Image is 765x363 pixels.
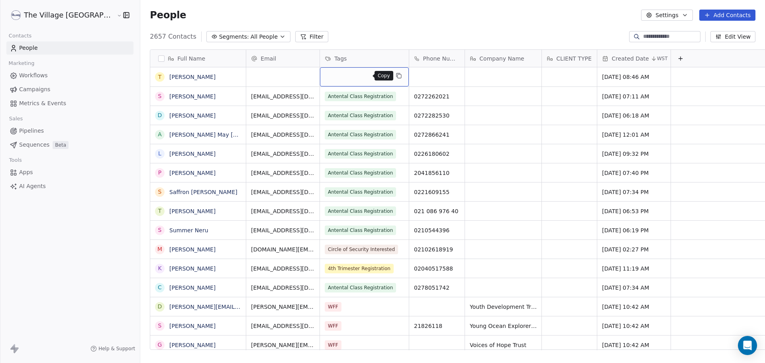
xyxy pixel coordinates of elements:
img: Wordmark%20Circle_small.png [11,10,21,20]
span: Company Name [479,55,524,63]
a: Workflows [6,69,133,82]
a: [PERSON_NAME] [169,74,216,80]
span: [DATE] 07:40 PM [602,169,666,177]
span: Antental Class Registration [325,226,396,235]
span: [DATE] 07:34 AM [602,284,666,292]
span: Antental Class Registration [325,111,396,120]
span: Sales [6,113,26,125]
span: WFF [325,321,341,331]
span: AI Agents [19,182,46,190]
span: [EMAIL_ADDRESS][DOMAIN_NAME] [251,226,315,234]
div: C [158,283,162,292]
a: Metrics & Events [6,97,133,110]
div: Full Name [150,50,246,67]
a: [PERSON_NAME] [169,208,216,214]
span: [DATE] 08:46 AM [602,73,666,81]
span: The Village [GEOGRAPHIC_DATA] [24,10,115,20]
span: Antental Class Registration [325,187,396,197]
span: Antental Class Registration [325,92,396,101]
span: 0272282530 [414,112,460,120]
span: [EMAIL_ADDRESS][DOMAIN_NAME] [251,92,315,100]
span: [DATE] 06:18 AM [602,112,666,120]
span: Segments: [219,33,249,41]
span: People [150,9,186,21]
span: [EMAIL_ADDRESS][DOMAIN_NAME] [251,112,315,120]
div: CLIENT TYPE [542,50,597,67]
span: 0210544396 [414,226,460,234]
a: Pipelines [6,124,133,137]
span: Antental Class Registration [325,168,396,178]
span: Phone Number [423,55,460,63]
span: 2041856110 [414,169,460,177]
span: Antental Class Registration [325,130,396,139]
span: Metrics & Events [19,99,66,108]
span: WFF [325,340,341,350]
span: People [19,44,38,52]
div: Open Intercom Messenger [738,336,757,355]
span: [DATE] 02:27 PM [602,245,666,253]
span: 02102618919 [414,245,460,253]
p: Copy [378,73,390,79]
span: 021 086 976 40 [414,207,460,215]
button: Edit View [710,31,755,42]
span: Workflows [19,71,48,80]
span: All People [251,33,278,41]
span: [EMAIL_ADDRESS][DOMAIN_NAME] [251,207,315,215]
div: Company Name [465,50,541,67]
a: [PERSON_NAME] May [PERSON_NAME] [169,131,277,138]
div: L [158,149,161,158]
a: People [6,41,133,55]
span: Full Name [177,55,205,63]
div: D [158,111,162,120]
span: [PERSON_NAME][EMAIL_ADDRESS][PERSON_NAME][DOMAIN_NAME] [251,303,315,311]
div: Email [246,50,320,67]
a: Help & Support [90,345,135,352]
a: AI Agents [6,180,133,193]
span: 4th Trimester Registration [325,264,394,273]
span: Marketing [5,57,38,69]
span: 0272262021 [414,92,460,100]
span: WST [657,55,668,62]
span: [DATE] 10:42 AM [602,322,666,330]
button: Settings [641,10,692,21]
span: [PERSON_NAME][EMAIL_ADDRESS][DOMAIN_NAME] [251,341,315,349]
span: [EMAIL_ADDRESS][DOMAIN_NAME] [251,150,315,158]
div: S [158,92,162,100]
a: [PERSON_NAME] [169,170,216,176]
span: [DATE] 12:01 AM [602,131,666,139]
div: G [158,341,162,349]
a: Campaigns [6,83,133,96]
a: [PERSON_NAME] [169,112,216,119]
a: SequencesBeta [6,138,133,151]
span: Antental Class Registration [325,149,396,159]
span: [DOMAIN_NAME][EMAIL_ADDRESS][DOMAIN_NAME] [251,245,315,253]
button: Filter [295,31,328,42]
span: Created Date [612,55,649,63]
a: [PERSON_NAME] [169,265,216,272]
a: Apps [6,166,133,179]
span: [EMAIL_ADDRESS][DOMAIN_NAME] [251,265,315,273]
div: T [158,207,162,215]
span: 0272866241 [414,131,460,139]
a: [PERSON_NAME][EMAIL_ADDRESS][PERSON_NAME][DOMAIN_NAME] [169,304,359,310]
span: Apps [19,168,33,177]
span: Antental Class Registration [325,283,396,292]
button: Add Contacts [699,10,755,21]
a: [PERSON_NAME] [169,246,216,253]
span: [DATE] 07:34 PM [602,188,666,196]
span: [DATE] 10:42 AM [602,341,666,349]
span: Beta [53,141,69,149]
div: A [158,130,162,139]
span: Help & Support [98,345,135,352]
div: S [158,322,162,330]
button: The Village [GEOGRAPHIC_DATA] [10,8,111,22]
span: [EMAIL_ADDRESS][DOMAIN_NAME] [251,169,315,177]
div: Tags [320,50,409,67]
span: [DATE] 10:42 AM [602,303,666,311]
span: [EMAIL_ADDRESS][DOMAIN_NAME] [251,131,315,139]
span: Tools [6,154,25,166]
a: [PERSON_NAME] [169,285,216,291]
div: P [158,169,161,177]
span: 0226180602 [414,150,460,158]
span: Antental Class Registration [325,206,396,216]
